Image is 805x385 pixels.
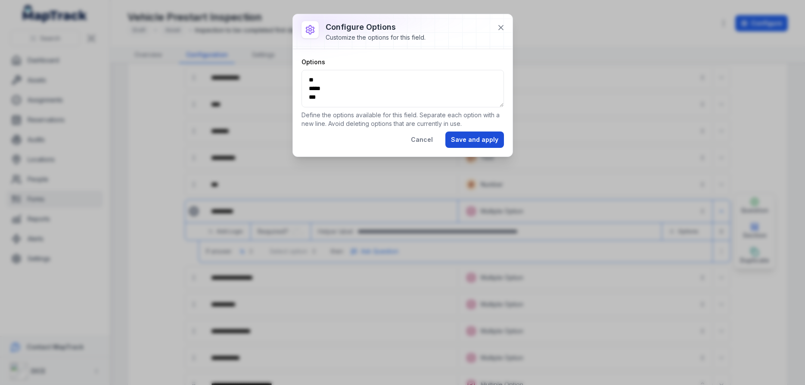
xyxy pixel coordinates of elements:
[326,21,426,33] h3: Configure options
[301,58,325,66] label: Options
[445,131,504,148] button: Save and apply
[405,131,438,148] button: Cancel
[326,33,426,42] div: Customize the options for this field.
[301,111,504,128] p: Define the options available for this field. Separate each option with a new line. Avoid deleting...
